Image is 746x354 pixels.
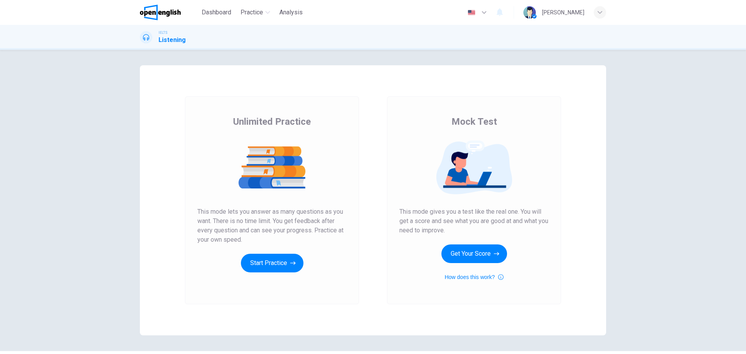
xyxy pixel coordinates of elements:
button: Practice [237,5,273,19]
span: Mock Test [451,115,497,128]
h1: Listening [159,35,186,45]
span: Analysis [279,8,303,17]
button: How does this work? [444,272,503,282]
button: Get Your Score [441,244,507,263]
span: Dashboard [202,8,231,17]
span: This mode lets you answer as many questions as you want. There is no time limit. You get feedback... [197,207,347,244]
img: OpenEnglish logo [140,5,181,20]
button: Dashboard [199,5,234,19]
span: Unlimited Practice [233,115,311,128]
span: IELTS [159,30,167,35]
button: Start Practice [241,254,303,272]
img: en [467,10,476,16]
button: Analysis [276,5,306,19]
span: This mode gives you a test like the real one. You will get a score and see what you are good at a... [399,207,549,235]
a: OpenEnglish logo [140,5,199,20]
span: Practice [241,8,263,17]
img: Profile picture [523,6,536,19]
div: [PERSON_NAME] [542,8,584,17]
